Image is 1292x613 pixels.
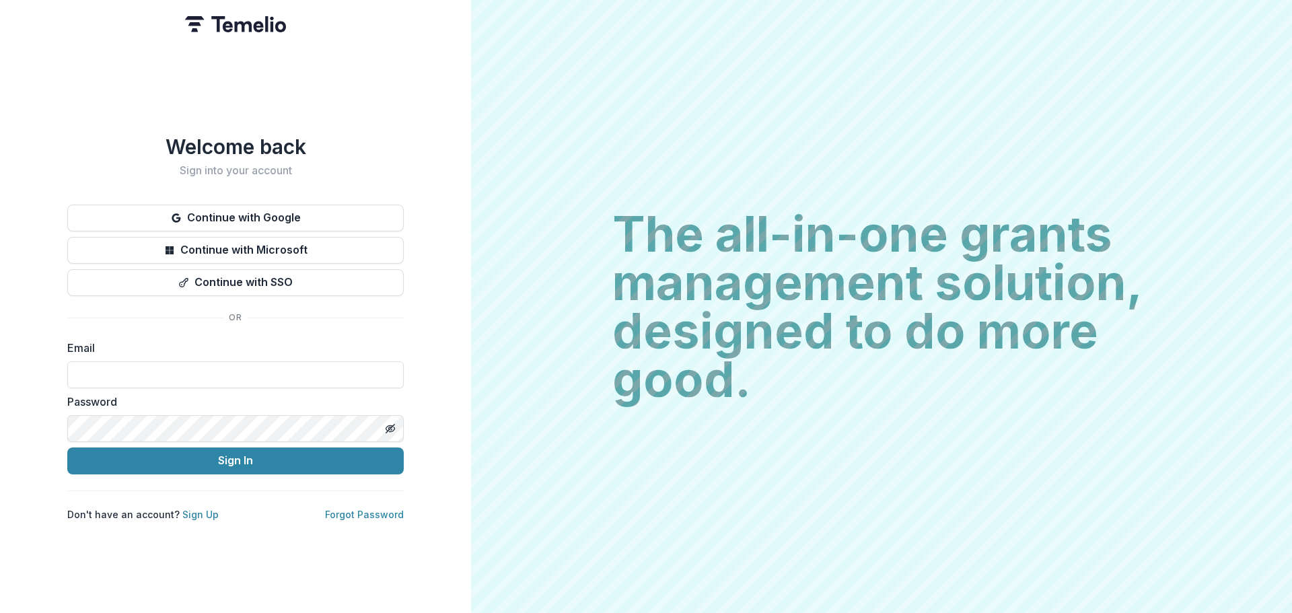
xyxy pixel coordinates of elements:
button: Continue with Microsoft [67,237,404,264]
h1: Welcome back [67,135,404,159]
label: Email [67,340,396,356]
h2: Sign into your account [67,164,404,177]
img: Temelio [185,16,286,32]
button: Continue with SSO [67,269,404,296]
button: Toggle password visibility [380,418,401,439]
p: Don't have an account? [67,507,219,521]
button: Continue with Google [67,205,404,231]
a: Forgot Password [325,509,404,520]
button: Sign In [67,447,404,474]
a: Sign Up [182,509,219,520]
label: Password [67,394,396,410]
